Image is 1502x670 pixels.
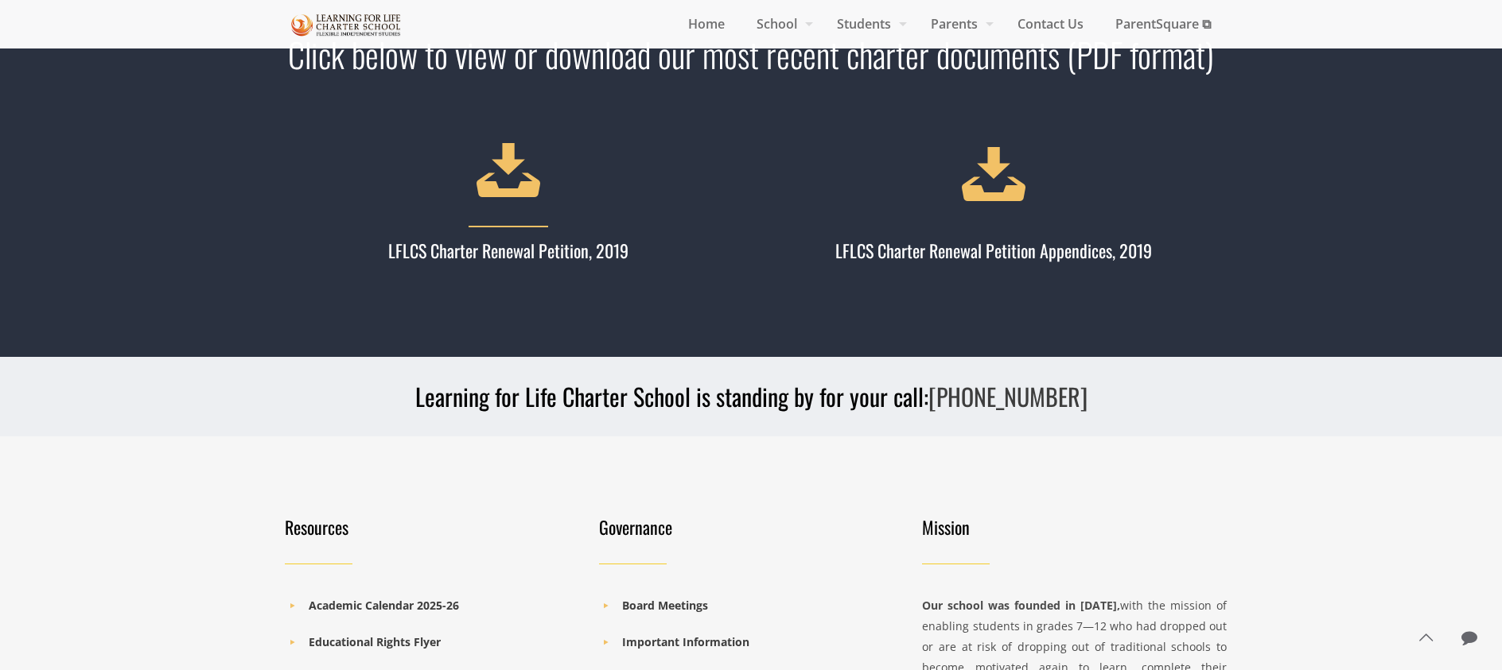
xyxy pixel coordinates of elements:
[599,516,894,538] h4: Governance
[761,126,1227,261] a: LFLCS Charter Renewal Petition Appendices, 2019
[285,516,580,538] h4: Resources
[622,634,749,649] a: Important Information
[1002,12,1099,36] span: Contact Us
[309,598,459,613] a: Academic Calendar 2025-26
[622,598,708,613] a: Board Meetings
[309,634,441,649] a: Educational Rights Flyer
[291,11,401,39] img: Charter
[915,12,1002,36] span: Parents
[275,381,1227,412] h3: Learning for Life Charter School is standing by for your call:
[761,238,1227,261] h4: LFLCS Charter Renewal Petition Appendices, 2019
[275,33,1227,75] h2: Click below to view or download our most recent charter documents (PDF format)
[275,126,741,261] a: LFLCS Charter Renewal Petition, 2019
[1409,621,1442,654] a: Back to top icon
[922,598,1120,613] strong: Our school was founded in [DATE],
[1099,12,1227,36] span: ParentSquare ⧉
[928,378,1088,414] a: [PHONE_NUMBER]
[821,12,915,36] span: Students
[922,516,1227,538] h4: Mission
[672,12,741,36] span: Home
[275,238,741,261] h4: LFLCS Charter Renewal Petition, 2019
[741,12,821,36] span: School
